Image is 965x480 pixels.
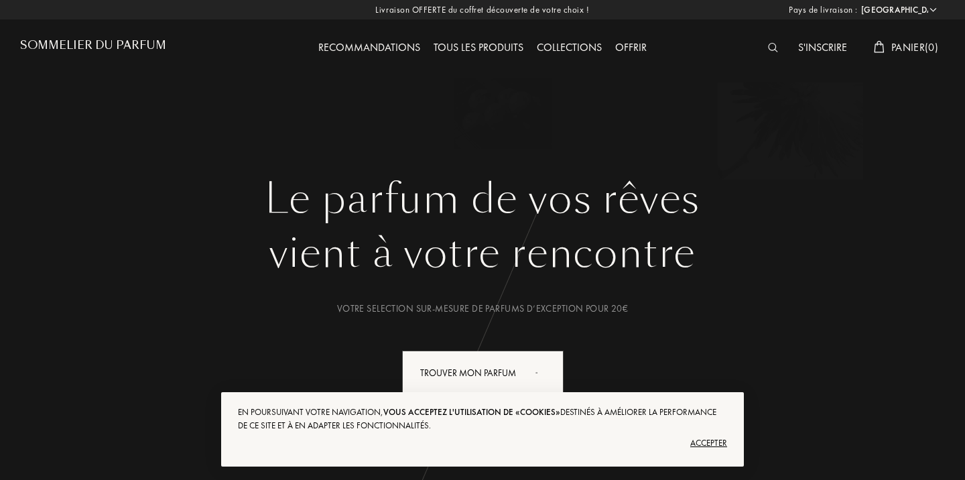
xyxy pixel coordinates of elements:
[30,223,935,284] div: vient à votre rencontre
[891,40,938,54] span: Panier ( 0 )
[30,302,935,316] div: Votre selection sur-mesure de parfums d’exception pour 20€
[238,432,727,454] div: Accepter
[30,175,935,223] h1: Le parfum de vos rêves
[427,40,530,54] a: Tous les produits
[874,41,885,53] img: cart_white.svg
[530,40,608,57] div: Collections
[383,406,560,418] span: vous acceptez l'utilisation de «cookies»
[392,351,574,396] a: Trouver mon parfumanimation
[530,40,608,54] a: Collections
[238,406,727,432] div: En poursuivant votre navigation, destinés à améliorer la performance de ce site et à en adapter l...
[20,39,166,57] a: Sommelier du Parfum
[608,40,653,54] a: Offrir
[312,40,427,57] div: Recommandations
[20,39,166,52] h1: Sommelier du Parfum
[531,359,558,385] div: animation
[791,40,854,57] div: S'inscrire
[427,40,530,57] div: Tous les produits
[791,40,854,54] a: S'inscrire
[402,351,564,396] div: Trouver mon parfum
[789,3,858,17] span: Pays de livraison :
[768,43,778,52] img: search_icn_white.svg
[312,40,427,54] a: Recommandations
[608,40,653,57] div: Offrir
